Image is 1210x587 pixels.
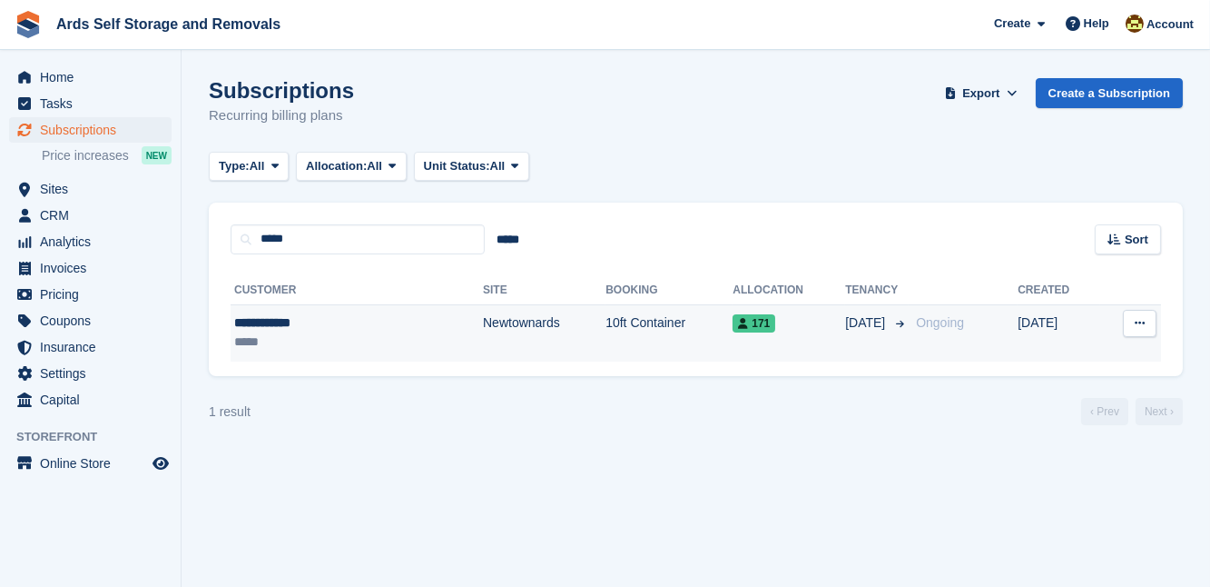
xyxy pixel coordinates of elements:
[845,313,889,333] span: [DATE]
[9,282,172,307] a: menu
[1036,78,1183,108] a: Create a Subscription
[916,315,964,330] span: Ongoing
[483,276,605,305] th: Site
[605,276,733,305] th: Booking
[941,78,1021,108] button: Export
[40,451,149,476] span: Online Store
[1018,304,1100,362] td: [DATE]
[150,453,172,474] a: Preview store
[9,387,172,413] a: menu
[424,157,490,175] span: Unit Status:
[994,15,1030,33] span: Create
[40,117,149,143] span: Subscriptions
[1018,276,1100,305] th: Created
[231,276,483,305] th: Customer
[1081,398,1128,425] a: Previous
[209,403,251,422] div: 1 result
[9,255,172,281] a: menu
[209,105,354,126] p: Recurring billing plans
[40,334,149,360] span: Insurance
[9,451,172,476] a: menu
[1126,15,1144,33] img: Mark McFerran
[40,176,149,202] span: Sites
[40,255,149,281] span: Invoices
[40,203,149,228] span: CRM
[42,147,129,164] span: Price increases
[9,65,172,90] a: menu
[42,145,172,165] a: Price increases NEW
[490,157,506,175] span: All
[9,308,172,333] a: menu
[40,91,149,116] span: Tasks
[250,157,265,175] span: All
[1077,398,1186,425] nav: Page
[40,361,149,386] span: Settings
[209,78,354,103] h1: Subscriptions
[40,282,149,307] span: Pricing
[9,361,172,386] a: menu
[1136,398,1183,425] a: Next
[414,152,529,182] button: Unit Status: All
[9,117,172,143] a: menu
[9,229,172,254] a: menu
[40,65,149,90] span: Home
[1125,231,1148,249] span: Sort
[9,203,172,228] a: menu
[219,157,250,175] span: Type:
[483,304,605,362] td: Newtownards
[306,157,367,175] span: Allocation:
[9,91,172,116] a: menu
[733,276,845,305] th: Allocation
[605,304,733,362] td: 10ft Container
[1146,15,1194,34] span: Account
[962,85,999,103] span: Export
[733,314,775,333] span: 171
[16,428,181,446] span: Storefront
[209,152,289,182] button: Type: All
[15,11,42,38] img: stora-icon-8386f47178a22dfd0bd8f6a31ec36ba5ce8667c1dd55bd0f319d3a0aa187defe.svg
[296,152,407,182] button: Allocation: All
[40,387,149,413] span: Capital
[40,229,149,254] span: Analytics
[9,334,172,360] a: menu
[1084,15,1109,33] span: Help
[49,9,288,39] a: Ards Self Storage and Removals
[367,157,382,175] span: All
[40,308,149,333] span: Coupons
[845,276,909,305] th: Tenancy
[9,176,172,202] a: menu
[142,146,172,164] div: NEW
